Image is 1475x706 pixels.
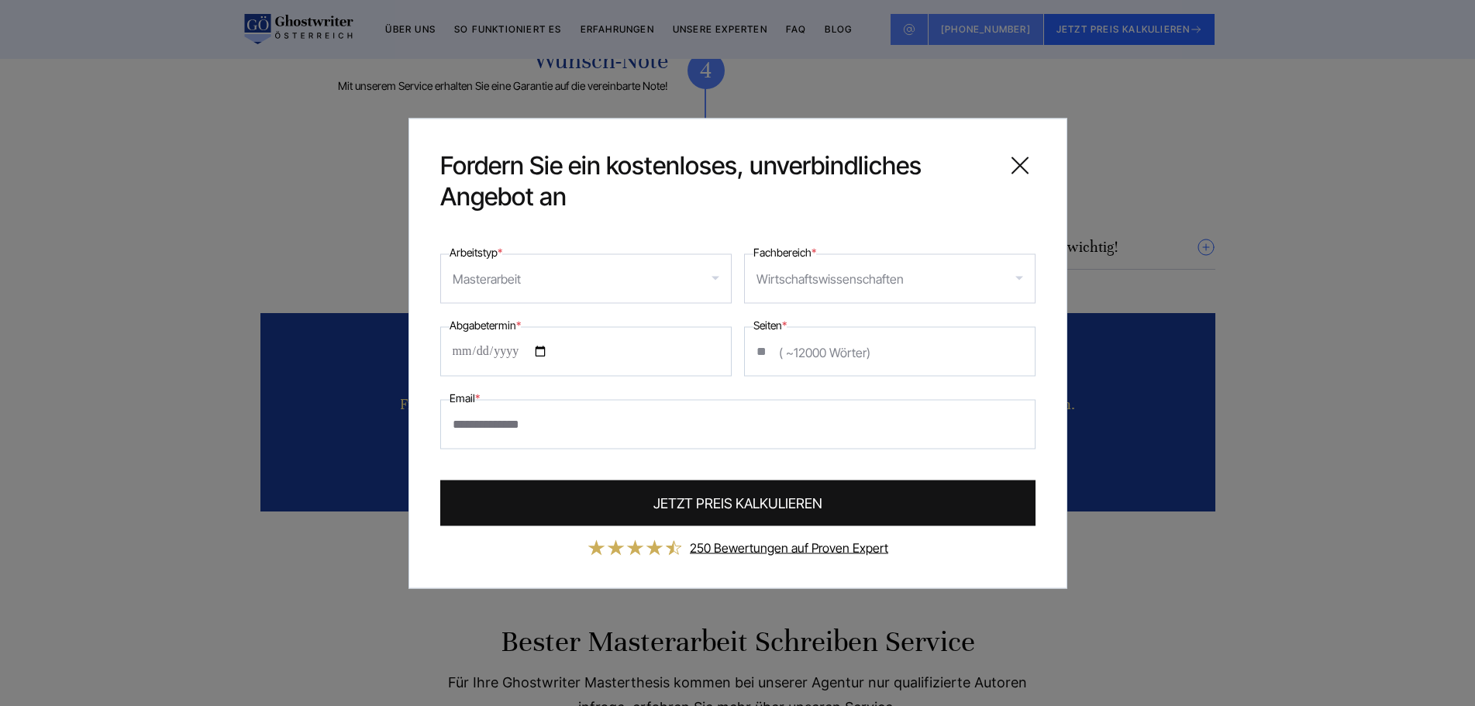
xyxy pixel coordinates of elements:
[450,388,480,407] label: Email
[450,243,502,261] label: Arbeitstyp
[653,492,822,513] span: JETZT PREIS KALKULIEREN
[440,480,1036,525] button: JETZT PREIS KALKULIEREN
[756,266,904,291] div: Wirtschaftswissenschaften
[690,539,888,555] a: 250 Bewertungen auf Proven Expert
[440,150,992,212] span: Fordern Sie ein kostenloses, unverbindliches Angebot an
[453,266,521,291] div: Masterarbeit
[753,243,816,261] label: Fachbereich
[753,315,787,334] label: Seiten
[450,315,521,334] label: Abgabetermin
